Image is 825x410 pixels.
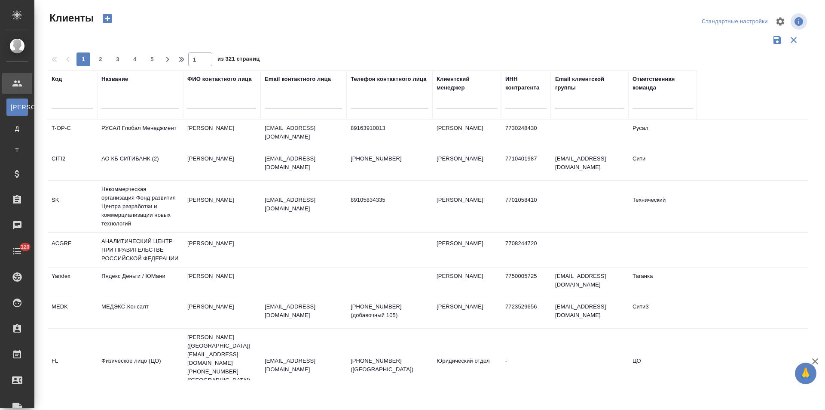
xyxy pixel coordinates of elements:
td: [EMAIL_ADDRESS][DOMAIN_NAME] [551,268,628,298]
p: [PHONE_NUMBER] ([GEOGRAPHIC_DATA]) [351,357,428,374]
td: 7730248430 [501,120,551,150]
td: Сити [628,150,697,180]
td: Яндекс Деньги / ЮМани [97,268,183,298]
span: [PERSON_NAME] [11,103,24,111]
span: из 321 страниц [217,54,260,66]
td: [PERSON_NAME] ([GEOGRAPHIC_DATA]) [EMAIL_ADDRESS][DOMAIN_NAME] [PHONE_NUMBER] ([GEOGRAPHIC_DATA])... [183,329,260,406]
a: 120 [2,240,32,262]
td: MEDK [47,298,97,328]
p: [EMAIL_ADDRESS][DOMAIN_NAME] [265,124,342,141]
span: Д [11,124,24,133]
td: АО КБ СИТИБАНК (2) [97,150,183,180]
p: [PHONE_NUMBER] (добавочный 105) [351,302,428,320]
td: [PERSON_NAME] [183,235,260,265]
td: FL [47,352,97,382]
div: split button [700,15,770,28]
a: Т [6,142,28,159]
td: [PERSON_NAME] [432,235,501,265]
div: Email контактного лица [265,75,331,83]
span: 3 [111,55,125,64]
td: 7723529656 [501,298,551,328]
td: РУСАЛ Глобал Менеджмент [97,120,183,150]
td: ACGRF [47,235,97,265]
td: [PERSON_NAME] [432,268,501,298]
p: [EMAIL_ADDRESS][DOMAIN_NAME] [265,196,342,213]
p: 89105834335 [351,196,428,204]
div: ИНН контрагента [505,75,547,92]
td: 7708244720 [501,235,551,265]
td: МЕДЭКС-Консалт [97,298,183,328]
td: 7701058410 [501,191,551,222]
td: [PERSON_NAME] [183,268,260,298]
td: SK [47,191,97,222]
span: 2 [94,55,107,64]
div: ФИО контактного лица [187,75,252,83]
span: Клиенты [47,11,94,25]
div: Телефон контактного лица [351,75,427,83]
td: АНАЛИТИЧЕСКИЙ ЦЕНТР ПРИ ПРАВИТЕЛЬСТВЕ РОССИЙСКОЙ ФЕДЕРАЦИИ [97,233,183,267]
div: Клиентский менеджер [437,75,497,92]
button: 🙏 [795,363,816,384]
td: Русал [628,120,697,150]
td: Таганка [628,268,697,298]
td: ЦО [628,352,697,382]
td: [PERSON_NAME] [183,150,260,180]
p: [EMAIL_ADDRESS][DOMAIN_NAME] [265,302,342,320]
td: 7750005725 [501,268,551,298]
td: [PERSON_NAME] [432,120,501,150]
td: [EMAIL_ADDRESS][DOMAIN_NAME] [551,150,628,180]
td: Физическое лицо (ЦО) [97,352,183,382]
span: 120 [15,243,35,251]
td: [PERSON_NAME] [183,191,260,222]
span: Настроить таблицу [770,11,791,32]
button: 2 [94,52,107,66]
td: T-OP-C [47,120,97,150]
td: [PERSON_NAME] [432,298,501,328]
td: [PERSON_NAME] [183,120,260,150]
span: 5 [145,55,159,64]
td: [EMAIL_ADDRESS][DOMAIN_NAME] [551,298,628,328]
p: [EMAIL_ADDRESS][DOMAIN_NAME] [265,357,342,374]
td: Некоммерческая организация Фонд развития Центра разработки и коммерциализации новых технологий [97,181,183,232]
button: Сохранить фильтры [769,32,785,48]
td: - [501,352,551,382]
span: Т [11,146,24,154]
span: 🙏 [798,364,813,382]
a: [PERSON_NAME] [6,99,28,116]
td: 7710401987 [501,150,551,180]
a: Д [6,120,28,137]
td: Технический [628,191,697,222]
td: Сити3 [628,298,697,328]
button: 5 [145,52,159,66]
span: 4 [128,55,142,64]
button: Создать [97,11,118,26]
div: Название [101,75,128,83]
button: 4 [128,52,142,66]
p: [EMAIL_ADDRESS][DOMAIN_NAME] [265,154,342,172]
div: Ответственная команда [632,75,693,92]
td: CITI2 [47,150,97,180]
div: Код [52,75,62,83]
span: Посмотреть информацию [791,13,809,30]
p: [PHONE_NUMBER] [351,154,428,163]
td: Yandex [47,268,97,298]
td: [PERSON_NAME] [432,191,501,222]
button: 3 [111,52,125,66]
p: 89163910013 [351,124,428,133]
div: Email клиентской группы [555,75,624,92]
td: [PERSON_NAME] [183,298,260,328]
button: Сбросить фильтры [785,32,802,48]
td: Юридический отдел [432,352,501,382]
td: [PERSON_NAME] [432,150,501,180]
